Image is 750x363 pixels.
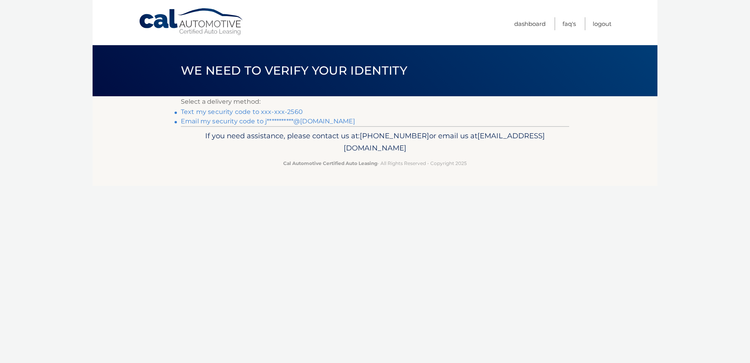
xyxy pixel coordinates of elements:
p: If you need assistance, please contact us at: or email us at [186,130,564,155]
span: [PHONE_NUMBER] [360,131,429,140]
a: Logout [593,17,612,30]
span: We need to verify your identity [181,63,407,78]
a: FAQ's [562,17,576,30]
strong: Cal Automotive Certified Auto Leasing [283,160,377,166]
a: Cal Automotive [138,8,244,36]
p: Select a delivery method: [181,96,569,107]
p: - All Rights Reserved - Copyright 2025 [186,159,564,167]
a: Dashboard [514,17,546,30]
a: Text my security code to xxx-xxx-2560 [181,108,303,115]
